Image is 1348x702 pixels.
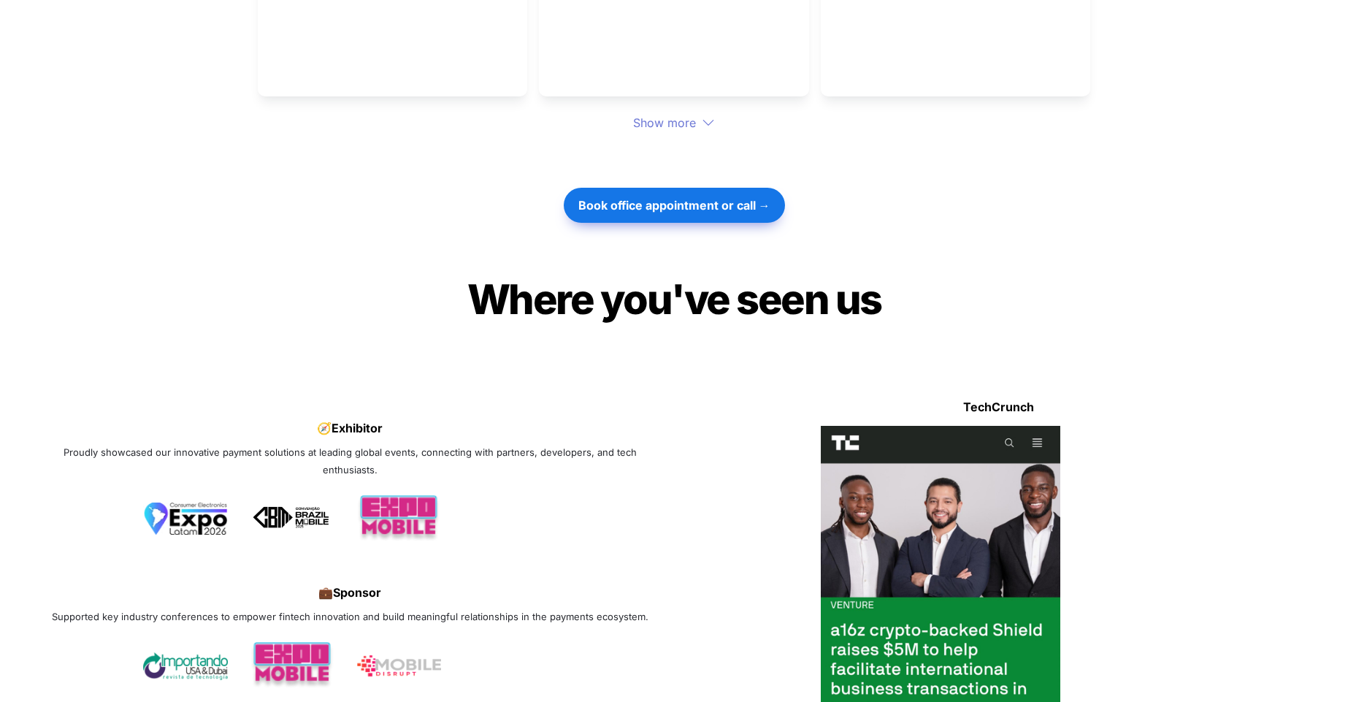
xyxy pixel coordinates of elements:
[258,114,1090,131] div: Show more
[963,400,1034,414] strong: TechCrunch
[317,421,332,435] span: 🧭
[333,585,381,600] strong: Sponsor
[578,198,770,213] strong: Book office appointment or call →
[64,446,640,476] span: Proudly showcased our innovative payment solutions at leading global events, connecting with part...
[332,421,383,435] strong: Exhibitor
[564,180,785,230] a: Book office appointment or call →
[564,188,785,223] button: Book office appointment or call →
[318,585,333,600] span: 💼
[52,611,648,622] span: Supported key industry conferences to empower fintech innovation and build meaningful relationshi...
[467,275,881,324] span: Where you've seen us
[617,341,731,359] span: Join 1000+ happ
